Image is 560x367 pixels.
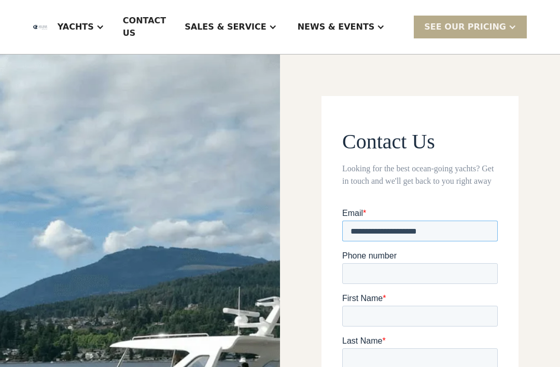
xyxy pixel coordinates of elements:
[3,232,119,250] strong: I want to subscribe to your Newsletter.
[33,25,47,30] img: logo
[342,130,435,153] span: Contact Us
[174,6,287,48] div: Sales & Service
[58,21,94,33] div: Yachts
[185,21,266,33] div: Sales & Service
[123,15,166,39] div: Contact US
[342,162,498,187] div: Looking for the best ocean-going yachts? Get in touch and we'll get back to you right away
[414,16,527,38] div: SEE Our Pricing
[424,21,506,33] div: SEE Our Pricing
[47,6,115,48] div: Yachts
[3,231,11,239] input: I want to subscribe to your Newsletter.Unsubscribe any time by clicking the link at the bottom of...
[287,6,396,48] div: News & EVENTS
[3,232,137,269] span: Unsubscribe any time by clicking the link at the bottom of any message
[298,21,375,33] div: News & EVENTS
